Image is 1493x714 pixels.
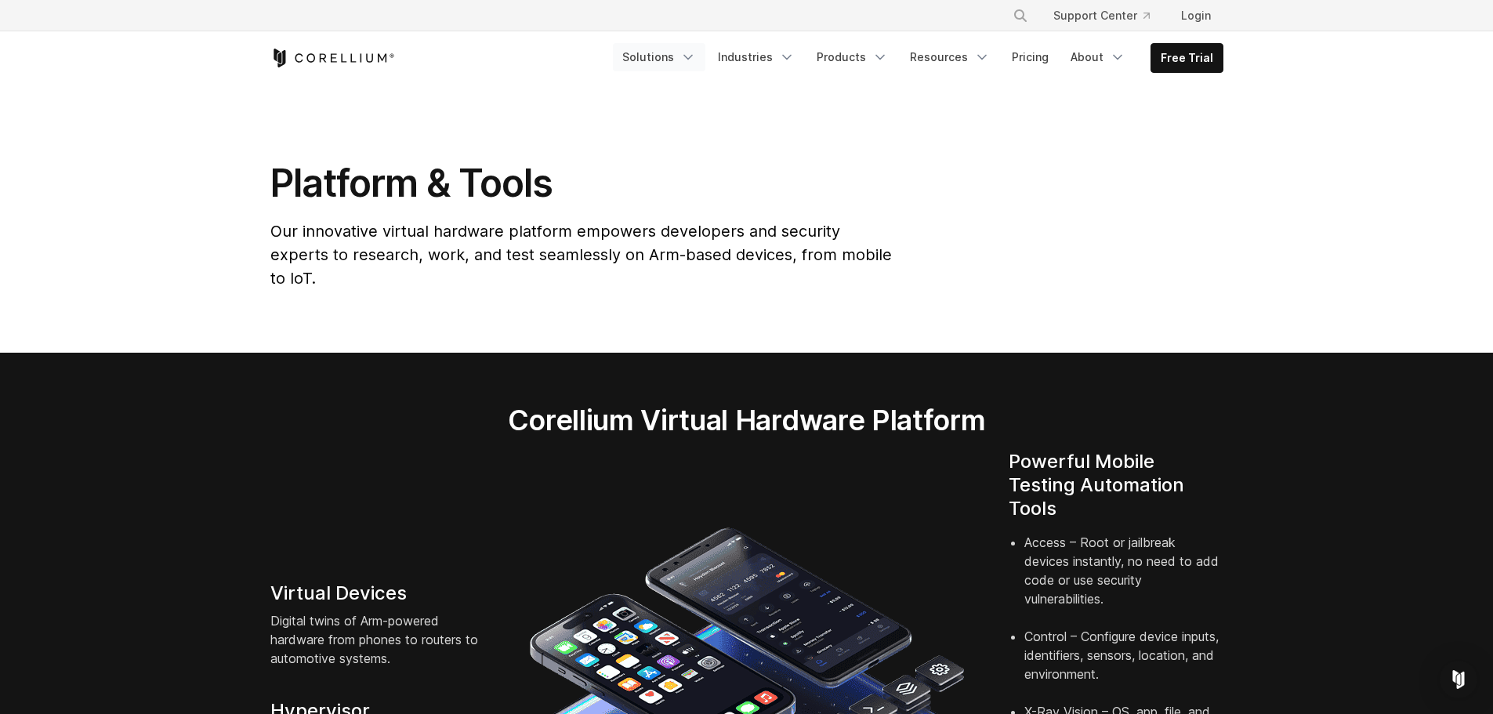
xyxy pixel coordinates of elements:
[1061,43,1135,71] a: About
[270,611,485,668] p: Digital twins of Arm-powered hardware from phones to routers to automotive systems.
[901,43,999,71] a: Resources
[270,160,895,207] h1: Platform & Tools
[708,43,804,71] a: Industries
[1169,2,1223,30] a: Login
[270,49,395,67] a: Corellium Home
[1009,450,1223,520] h4: Powerful Mobile Testing Automation Tools
[1151,44,1223,72] a: Free Trial
[613,43,705,71] a: Solutions
[1024,533,1223,627] li: Access – Root or jailbreak devices instantly, no need to add code or use security vulnerabilities.
[1006,2,1035,30] button: Search
[434,403,1059,437] h2: Corellium Virtual Hardware Platform
[270,582,485,605] h4: Virtual Devices
[270,222,892,288] span: Our innovative virtual hardware platform empowers developers and security experts to research, wo...
[807,43,897,71] a: Products
[1024,627,1223,702] li: Control – Configure device inputs, identifiers, sensors, location, and environment.
[1041,2,1162,30] a: Support Center
[613,43,1223,73] div: Navigation Menu
[994,2,1223,30] div: Navigation Menu
[1440,661,1477,698] div: Open Intercom Messenger
[1002,43,1058,71] a: Pricing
